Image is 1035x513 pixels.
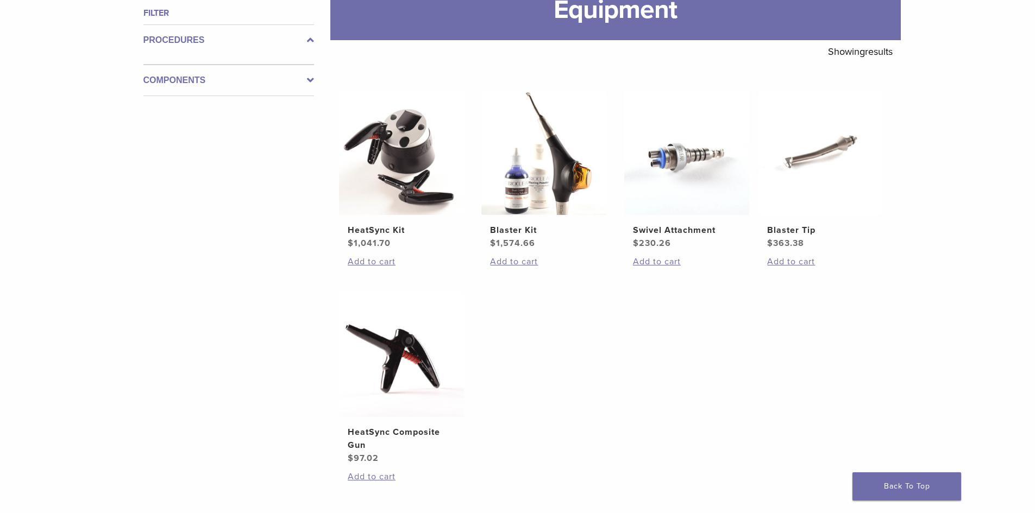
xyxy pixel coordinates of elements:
h2: HeatSync Composite Gun [348,426,455,452]
img: Blaster Tip [758,90,883,215]
h2: Blaster Kit [490,224,598,237]
a: Add to cart: “HeatSync Kit” [348,255,455,268]
span: $ [767,238,773,249]
img: Swivel Attachment [624,90,749,215]
h2: Blaster Tip [767,224,875,237]
a: HeatSync Composite GunHeatSync Composite Gun $97.02 [338,292,465,465]
label: Components [143,74,314,87]
span: $ [490,238,496,249]
bdi: 230.26 [633,238,671,249]
img: HeatSync Kit [339,90,464,215]
a: Add to cart: “Swivel Attachment” [633,255,741,268]
h2: Swivel Attachment [633,224,741,237]
a: Add to cart: “HeatSync Composite Gun” [348,470,455,483]
h2: HeatSync Kit [348,224,455,237]
a: Swivel AttachmentSwivel Attachment $230.26 [624,90,750,250]
span: $ [633,238,639,249]
a: HeatSync KitHeatSync Kit $1,041.70 [338,90,465,250]
a: Add to cart: “Blaster Kit” [490,255,598,268]
span: $ [348,238,354,249]
img: Blaster Kit [481,90,606,215]
p: Showing results [828,40,893,63]
bdi: 363.38 [767,238,804,249]
bdi: 1,574.66 [490,238,535,249]
bdi: 97.02 [348,453,379,464]
h4: Filter [143,7,314,20]
span: $ [348,453,354,464]
img: HeatSync Composite Gun [339,292,464,417]
bdi: 1,041.70 [348,238,391,249]
a: Blaster TipBlaster Tip $363.38 [758,90,885,250]
a: Back To Top [852,472,961,501]
a: Blaster KitBlaster Kit $1,574.66 [481,90,607,250]
a: Add to cart: “Blaster Tip” [767,255,875,268]
label: Procedures [143,34,314,47]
